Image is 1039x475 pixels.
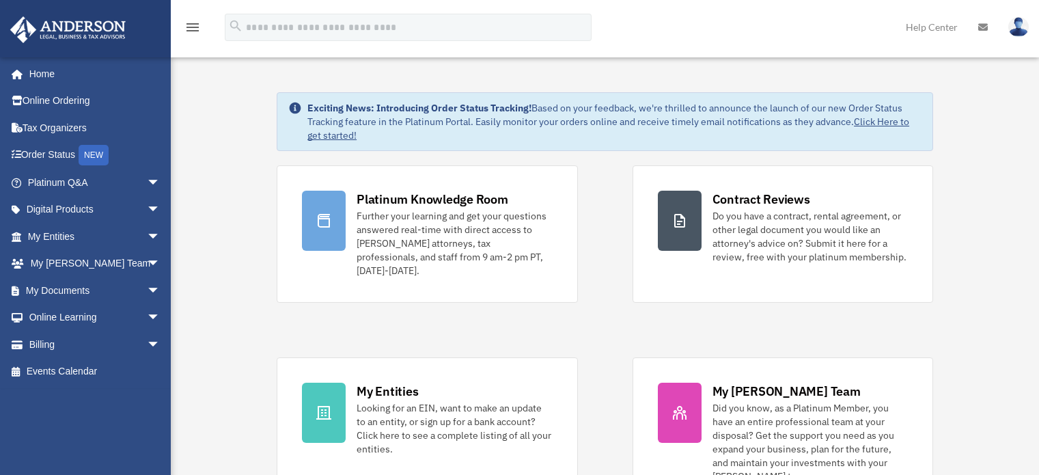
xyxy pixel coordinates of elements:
[10,277,181,304] a: My Documentsarrow_drop_down
[712,383,861,400] div: My [PERSON_NAME] Team
[184,24,201,36] a: menu
[10,60,174,87] a: Home
[10,87,181,115] a: Online Ordering
[147,304,174,332] span: arrow_drop_down
[6,16,130,43] img: Anderson Advisors Platinum Portal
[10,331,181,358] a: Billingarrow_drop_down
[147,331,174,359] span: arrow_drop_down
[307,102,531,114] strong: Exciting News: Introducing Order Status Tracking!
[147,223,174,251] span: arrow_drop_down
[712,191,810,208] div: Contract Reviews
[10,196,181,223] a: Digital Productsarrow_drop_down
[10,250,181,277] a: My [PERSON_NAME] Teamarrow_drop_down
[147,169,174,197] span: arrow_drop_down
[357,209,552,277] div: Further your learning and get your questions answered real-time with direct access to [PERSON_NAM...
[357,401,552,456] div: Looking for an EIN, want to make an update to an entity, or sign up for a bank account? Click her...
[10,141,181,169] a: Order StatusNEW
[712,209,908,264] div: Do you have a contract, rental agreement, or other legal document you would like an attorney's ad...
[10,223,181,250] a: My Entitiesarrow_drop_down
[357,191,508,208] div: Platinum Knowledge Room
[633,165,933,303] a: Contract Reviews Do you have a contract, rental agreement, or other legal document you would like...
[10,169,181,196] a: Platinum Q&Aarrow_drop_down
[228,18,243,33] i: search
[10,114,181,141] a: Tax Organizers
[357,383,418,400] div: My Entities
[277,165,577,303] a: Platinum Knowledge Room Further your learning and get your questions answered real-time with dire...
[147,196,174,224] span: arrow_drop_down
[184,19,201,36] i: menu
[147,277,174,305] span: arrow_drop_down
[10,358,181,385] a: Events Calendar
[79,145,109,165] div: NEW
[307,101,922,142] div: Based on your feedback, we're thrilled to announce the launch of our new Order Status Tracking fe...
[147,250,174,278] span: arrow_drop_down
[10,304,181,331] a: Online Learningarrow_drop_down
[307,116,909,141] a: Click Here to get started!
[1008,17,1029,37] img: User Pic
